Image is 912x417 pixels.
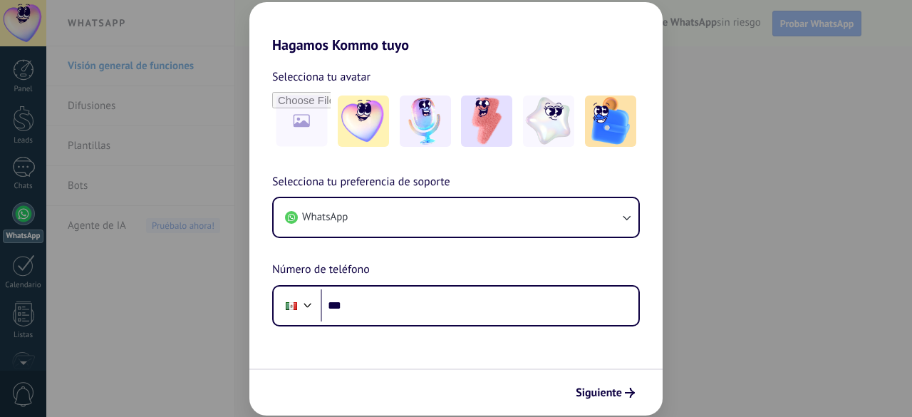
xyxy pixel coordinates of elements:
[272,68,370,86] span: Selecciona tu avatar
[274,198,638,237] button: WhatsApp
[585,96,636,147] img: -5.jpeg
[569,381,641,405] button: Siguiente
[249,2,663,53] h2: Hagamos Kommo tuyo
[400,96,451,147] img: -2.jpeg
[278,291,305,321] div: Mexico: + 52
[576,388,622,398] span: Siguiente
[338,96,389,147] img: -1.jpeg
[302,210,348,225] span: WhatsApp
[272,173,450,192] span: Selecciona tu preferencia de soporte
[461,96,512,147] img: -3.jpeg
[272,261,370,279] span: Número de teléfono
[523,96,574,147] img: -4.jpeg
